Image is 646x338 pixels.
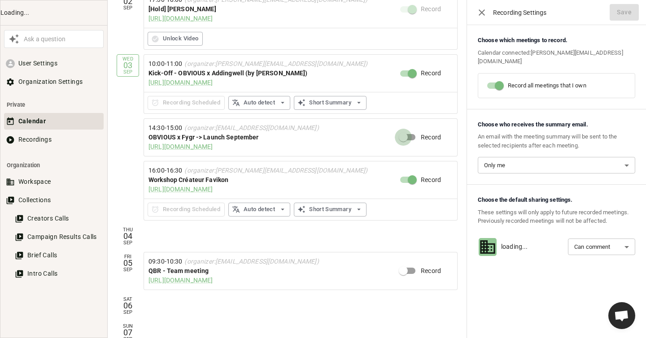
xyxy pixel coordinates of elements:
div: Only me [478,157,635,173]
div: 03 [123,61,132,69]
button: Recordings [4,131,104,148]
button: Campaign Results Calls [13,229,104,245]
button: User Settings [4,55,104,72]
button: Language of the transcript [228,203,290,217]
div: Sep [123,310,132,315]
div: Ask a question [22,35,101,44]
div: Kick-Off - OBVIOUS x Addingwell (by [PERSON_NAME]) [148,69,400,78]
div: Fri [124,254,131,259]
span: Record [421,69,441,78]
div: Sep [123,5,132,10]
a: [URL][DOMAIN_NAME] [148,277,213,284]
button: Template to use for generating the summary [294,203,367,217]
span: Record [421,175,441,185]
p: Recording Settings [493,8,546,17]
div: Thu [123,227,133,232]
p: Record all meetings that I own [508,81,586,90]
div: 06 [123,302,132,310]
button: Collections [4,192,104,208]
div: [Hold] [PERSON_NAME] [148,4,400,14]
button: Organization Settings [4,74,104,90]
a: [URL][DOMAIN_NAME] [148,186,213,193]
a: [URL][DOMAIN_NAME] [148,79,213,86]
button: Calendar [4,113,104,130]
span: Record [421,266,441,276]
li: Private [4,96,104,113]
a: Ouvrir le chat [608,302,635,329]
button: Brief Calls [13,247,104,264]
button: Intro Calls [13,265,104,282]
div: Workshop Créateur Favikon [148,175,400,185]
p: Choose which meetings to record. [478,36,635,45]
div: 10:00 - 11:00 [148,59,400,69]
div: 16:00 - 16:30 [148,166,400,175]
div: Sep [123,240,132,245]
p: loading... [501,242,528,251]
span: (organizer: [EMAIL_ADDRESS][DOMAIN_NAME] ) [184,258,319,265]
div: 04 [123,232,132,240]
div: OBVIOUS x Fygr -> Launch September [148,133,400,142]
p: Choose who receives the summary email. [478,120,635,129]
p: Choose the default sharing settings. [478,195,635,204]
p: These settings will only apply to future recorded meetings. Previously recorded meetings will not... [478,208,635,225]
button: Awesile Icon [6,31,22,47]
p: An email with the meeting summary will be sent to the selected recipients after each meeting. [478,132,635,150]
div: Wed [122,56,133,61]
span: (organizer: [EMAIL_ADDRESS][DOMAIN_NAME] ) [184,124,319,131]
div: 09:30 - 10:30 [148,257,400,266]
span: (organizer: [PERSON_NAME][EMAIL_ADDRESS][DOMAIN_NAME] ) [184,60,367,67]
div: Sep [123,267,132,272]
div: Can comment [568,238,635,255]
span: Record [421,4,441,14]
span: (organizer: [PERSON_NAME][EMAIL_ADDRESS][DOMAIN_NAME] ) [184,167,367,174]
div: Sep [123,69,132,74]
div: 07 [123,329,132,337]
div: 05 [123,259,132,267]
span: Record [421,133,441,142]
button: Unlock Video [147,32,204,46]
div: Sat [123,297,132,302]
a: [URL][DOMAIN_NAME] [148,15,213,22]
button: Workspace [4,173,104,190]
div: Loading... [0,8,107,17]
a: [URL][DOMAIN_NAME] [148,143,213,150]
button: Creators Calls [13,210,104,227]
button: Language of the transcript [228,96,290,110]
div: QBR - Team meeting [148,266,400,276]
a: Unlock Video [148,35,203,42]
li: Organization [4,157,104,173]
p: Calendar connected: [PERSON_NAME][EMAIL_ADDRESS][DOMAIN_NAME] [478,48,635,66]
div: 14:30 - 15:00 [148,123,400,133]
div: Sun [123,324,133,329]
button: Template to use for generating the summary [294,96,367,110]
